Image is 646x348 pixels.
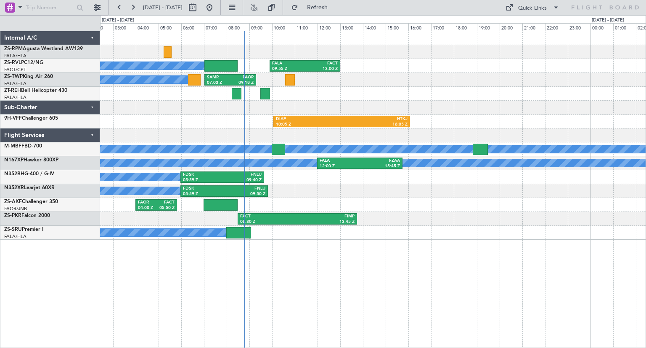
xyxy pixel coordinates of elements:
[4,158,58,163] a: N167XPHawker 800XP
[613,23,636,31] div: 01:00
[26,1,74,14] input: Trip Number
[224,191,265,197] div: 09:50 Z
[4,206,27,212] a: FAOR/JNB
[522,23,545,31] div: 21:00
[4,116,58,121] a: 9H-VFFChallenger 605
[159,23,181,31] div: 05:00
[183,186,224,192] div: FDSK
[501,1,564,14] button: Quick Links
[249,23,272,31] div: 09:00
[297,214,355,220] div: FIMP
[340,23,363,31] div: 13:00
[305,61,338,67] div: FACT
[113,23,136,31] div: 03:00
[287,1,338,14] button: Refresh
[320,158,360,164] div: FALA
[386,23,408,31] div: 15:00
[143,4,183,11] span: [DATE] - [DATE]
[4,185,24,190] span: N352XR
[230,80,254,86] div: 09:18 Z
[4,158,24,163] span: N167XP
[320,163,360,169] div: 12:00 Z
[4,88,21,93] span: ZT-REH
[360,163,400,169] div: 15:45 Z
[318,23,340,31] div: 12:00
[295,23,318,31] div: 11:00
[272,66,305,72] div: 09:55 Z
[4,199,58,204] a: ZS-AKFChallenger 350
[227,23,249,31] div: 08:00
[4,171,24,177] span: N352BH
[183,172,222,178] div: FDSK
[4,60,43,65] a: ZS-RVLPC12/NG
[342,116,408,122] div: HTKJ
[138,200,156,206] div: FAOR
[4,199,22,204] span: ZS-AKF
[4,74,23,79] span: ZS-TWP
[4,213,21,218] span: ZS-PKR
[4,171,54,177] a: N352BHG-400 / G-IV
[276,116,342,122] div: DIAP
[4,67,26,73] a: FACT/CPT
[4,46,83,51] a: ZS-RPMAgusta Westland AW139
[102,17,134,24] div: [DATE] - [DATE]
[363,23,386,31] div: 14:00
[230,75,254,80] div: FAOR
[4,80,26,87] a: FALA/HLA
[4,46,23,51] span: ZS-RPM
[454,23,477,31] div: 18:00
[568,23,590,31] div: 23:00
[300,5,335,11] span: Refresh
[305,66,338,72] div: 13:00 Z
[204,23,227,31] div: 07:00
[545,23,568,31] div: 22:00
[207,80,230,86] div: 07:03 Z
[360,158,400,164] div: FZAA
[4,227,22,232] span: ZS-SRU
[207,75,230,80] div: SAMR
[183,191,224,197] div: 05:59 Z
[4,233,26,240] a: FALA/HLA
[4,53,26,59] a: FALA/HLA
[4,116,22,121] span: 9H-VFF
[136,23,159,31] div: 04:00
[592,17,624,24] div: [DATE] - [DATE]
[181,23,204,31] div: 06:00
[276,122,342,128] div: 10:05 Z
[272,23,295,31] div: 10:00
[4,88,67,93] a: ZT-REHBell Helicopter 430
[4,213,50,218] a: ZS-PKRFalcon 2000
[4,144,24,149] span: M-MBFF
[477,23,500,31] div: 19:00
[4,144,42,149] a: M-MBFFBD-700
[156,205,175,211] div: 05:50 Z
[272,61,305,67] div: FALA
[138,205,156,211] div: 04:00 Z
[297,219,355,225] div: 13:45 Z
[500,23,522,31] div: 20:00
[4,185,55,190] a: N352XRLearjet 60XR
[408,23,431,31] div: 16:00
[431,23,454,31] div: 17:00
[518,4,547,13] div: Quick Links
[590,23,613,31] div: 00:00
[222,177,262,183] div: 09:40 Z
[240,214,297,220] div: FACT
[156,200,175,206] div: FACT
[222,172,262,178] div: FNLU
[240,219,297,225] div: 08:30 Z
[4,60,21,65] span: ZS-RVL
[4,227,43,232] a: ZS-SRUPremier I
[4,94,26,101] a: FALA/HLA
[183,177,222,183] div: 05:59 Z
[90,23,113,31] div: 02:00
[224,186,265,192] div: FNLU
[4,74,53,79] a: ZS-TWPKing Air 260
[342,122,408,128] div: 16:05 Z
